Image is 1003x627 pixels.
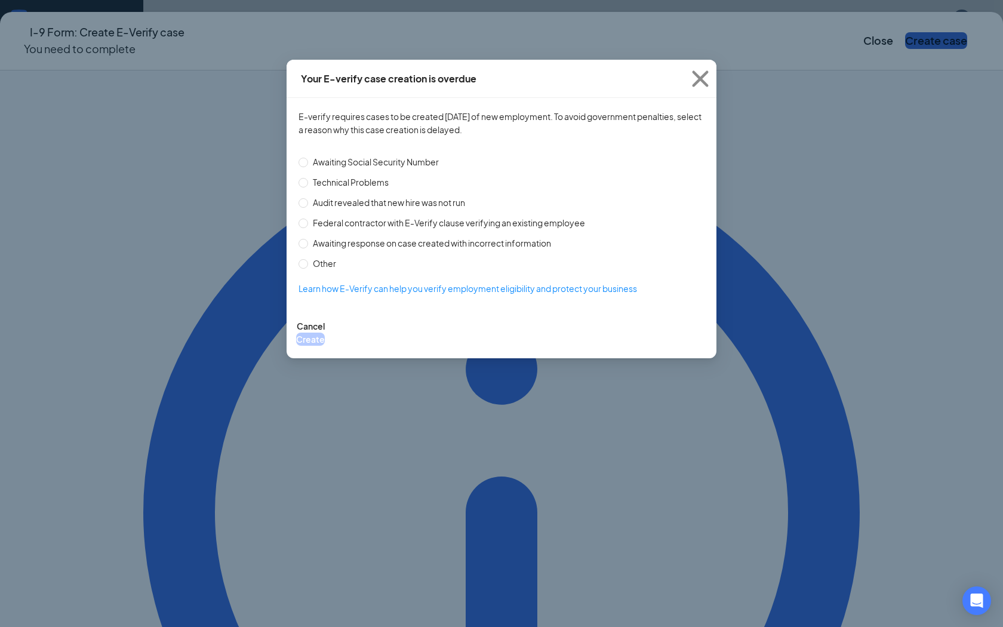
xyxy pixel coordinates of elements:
[299,110,704,136] span: E-verify requires cases to be created [DATE] of new employment. To avoid government penalties, se...
[308,155,444,168] span: Awaiting Social Security Number
[297,319,325,333] button: Cancel
[684,60,716,98] button: Close
[308,176,393,189] span: Technical Problems
[299,282,704,295] a: Learn how E-Verify can help you verify employment eligibility and protect your business
[296,333,325,346] button: Create
[299,283,637,294] span: Learn how E-Verify can help you verify employment eligibility and protect your business
[301,72,476,85] div: Your E-verify case creation is overdue
[308,257,341,270] span: Other
[684,63,716,95] svg: Cross
[308,236,556,250] span: Awaiting response on case created with incorrect information
[962,586,991,615] div: Open Intercom Messenger
[308,196,470,209] span: Audit revealed that new hire was not run
[308,216,590,229] span: Federal contractor with E-Verify clause verifying an existing employee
